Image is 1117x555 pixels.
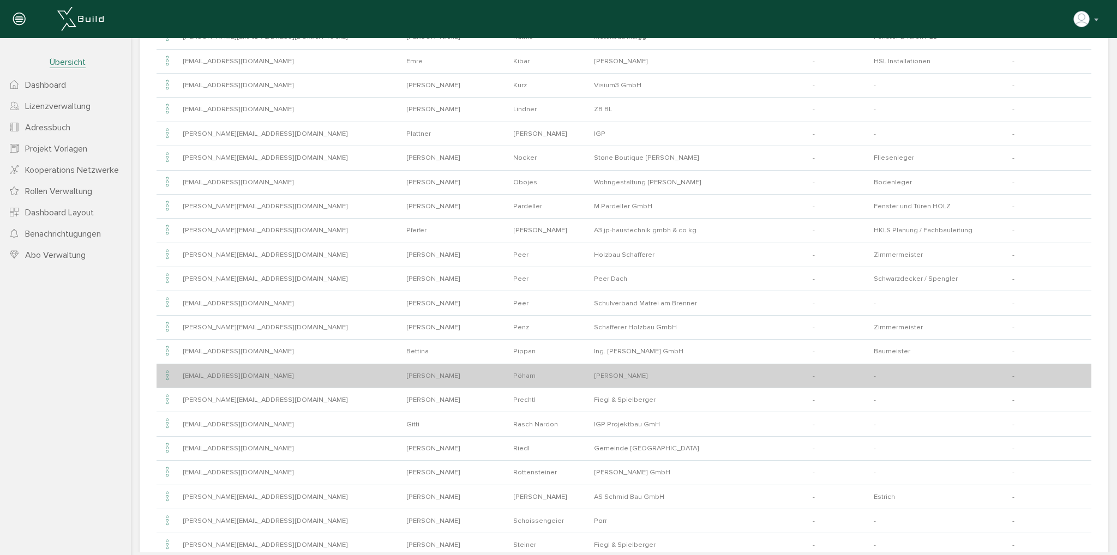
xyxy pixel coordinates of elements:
td: [EMAIL_ADDRESS][DOMAIN_NAME] [178,436,402,460]
td: Baumeister [869,340,1007,364]
td: - [808,243,869,267]
td: Rasch Nardon [509,412,590,436]
span: Benachrichtugungen [25,228,101,239]
span: Adressbuch [25,122,70,133]
td: Pippan [509,340,590,364]
td: Pardeller [509,194,590,218]
td: [PERSON_NAME] GmbH [590,461,808,485]
td: - [1008,243,1091,267]
td: [EMAIL_ADDRESS][DOMAIN_NAME] [178,73,402,97]
td: Peer Dach [590,267,808,291]
td: [PERSON_NAME] [402,243,509,267]
td: - [808,340,869,364]
td: Wohngestaltung [PERSON_NAME] [590,170,808,194]
td: Rottensteiner [509,461,590,485]
td: [EMAIL_ADDRESS][DOMAIN_NAME] [178,412,402,436]
td: Riedl [509,436,590,460]
td: - [808,461,869,485]
td: - [1008,461,1091,485]
td: Bodenleger [869,170,1007,194]
td: [PERSON_NAME] [402,388,509,412]
td: [PERSON_NAME] [590,49,808,73]
td: A3 jp-haustechnik gmbh & co kg [590,219,808,243]
td: - [869,509,1007,533]
td: Lindner [509,98,590,122]
td: Zimmermeister [869,315,1007,339]
td: - [1008,412,1091,436]
td: - [1008,388,1091,412]
td: - [808,170,869,194]
div: Chat-Widget [1062,503,1117,555]
td: - [808,436,869,460]
td: [PERSON_NAME] [402,170,509,194]
td: - [1008,194,1091,218]
td: Fiegl & Spielberger [590,388,808,412]
td: - [869,436,1007,460]
span: Abo Verwaltung [25,250,86,261]
td: - [808,146,869,170]
td: HKLS Planung / Fachbauleitung [869,219,1007,243]
td: Peer [509,243,590,267]
td: ZB BL [590,98,808,122]
td: Zimmermeister [869,243,1007,267]
td: Ing. [PERSON_NAME] GmbH [590,340,808,364]
iframe: Chat Widget [1062,503,1117,555]
td: [PERSON_NAME] [402,267,509,291]
span: Kooperations Netzwerke [25,165,119,176]
td: - [808,122,869,146]
td: - [808,388,869,412]
td: [PERSON_NAME][EMAIL_ADDRESS][DOMAIN_NAME] [178,509,402,533]
td: Pfeifer [402,219,509,243]
td: [PERSON_NAME] [402,485,509,509]
td: - [808,364,869,388]
td: [PERSON_NAME][EMAIL_ADDRESS][DOMAIN_NAME] [178,122,402,146]
td: [PERSON_NAME] [509,485,590,509]
td: Peer [509,291,590,315]
td: - [808,219,869,243]
td: Plattner [402,122,509,146]
td: Stone Boutique [PERSON_NAME] [590,146,808,170]
td: - [1008,509,1091,533]
span: Übersicht [50,57,86,68]
td: Nocker [509,146,590,170]
td: [PERSON_NAME] [402,461,509,485]
td: - [1008,73,1091,97]
td: [PERSON_NAME] [402,98,509,122]
td: [PERSON_NAME] [402,146,509,170]
img: xBuild_Logo_Horizontal_White.png [57,7,104,31]
td: - [869,98,1007,122]
td: Holzbau Schafferer [590,243,808,267]
td: [EMAIL_ADDRESS][DOMAIN_NAME] [178,340,402,364]
td: - [1008,340,1091,364]
td: [PERSON_NAME] [509,122,590,146]
td: Fenster und Türen HOLZ [869,194,1007,218]
td: - [1008,122,1091,146]
td: - [1008,485,1091,509]
td: - [869,73,1007,97]
td: - [869,388,1007,412]
td: HSL Installationen [869,49,1007,73]
td: [PERSON_NAME][EMAIL_ADDRESS][DOMAIN_NAME] [178,219,402,243]
td: Visium3 GmbH [590,73,808,97]
td: - [1008,436,1091,460]
td: [PERSON_NAME][EMAIL_ADDRESS][DOMAIN_NAME] [178,485,402,509]
td: [PERSON_NAME] [402,436,509,460]
td: Fliesenleger [869,146,1007,170]
td: Pöham [509,364,590,388]
td: Peer [509,267,590,291]
td: - [869,122,1007,146]
td: [PERSON_NAME] [402,364,509,388]
td: [EMAIL_ADDRESS][DOMAIN_NAME] [178,461,402,485]
td: [PERSON_NAME][EMAIL_ADDRESS][DOMAIN_NAME] [178,388,402,412]
td: - [808,194,869,218]
td: - [808,291,869,315]
td: - [1008,315,1091,339]
td: IGP [590,122,808,146]
td: [PERSON_NAME] [509,219,590,243]
td: [PERSON_NAME][EMAIL_ADDRESS][DOMAIN_NAME] [178,315,402,339]
td: - [869,412,1007,436]
td: - [808,49,869,73]
td: Emre [402,49,509,73]
td: AS Schmid Bau GmbH [590,485,808,509]
td: [PERSON_NAME] [402,291,509,315]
